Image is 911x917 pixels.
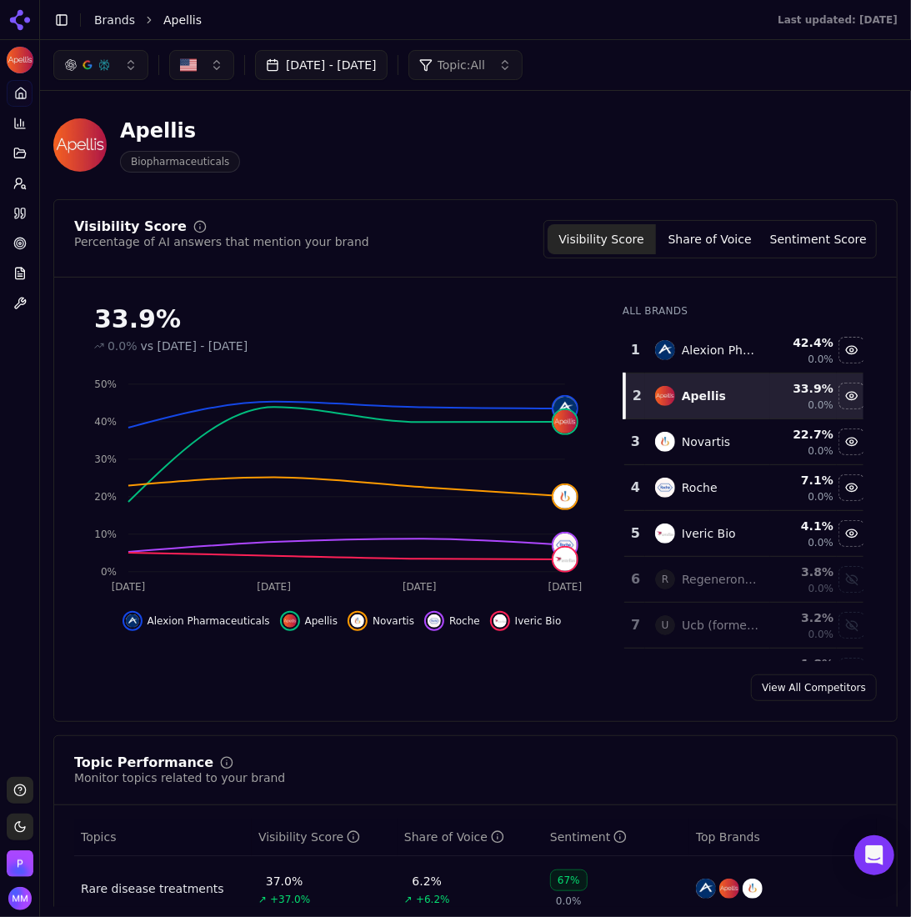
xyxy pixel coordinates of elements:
span: Alexion Pharmaceuticals [148,614,270,628]
div: 1.8 % [773,655,833,672]
div: 7.1 % [773,472,833,489]
div: 6 [631,569,638,589]
div: Roche [682,479,718,496]
button: Current brand: Apellis [7,47,33,73]
span: +37.0% [270,893,310,906]
tspan: [DATE] [112,582,146,594]
img: Apellis [53,118,107,172]
th: sentiment [543,819,689,856]
div: Apellis [120,118,240,144]
span: 0.0% [808,536,834,549]
div: Visibility Score [74,220,187,233]
div: 4 [631,478,638,498]
tspan: 0% [101,566,117,578]
button: Hide apellis data [280,611,338,631]
img: apellis [719,879,739,899]
div: Open Intercom Messenger [854,835,894,875]
div: 3 [631,432,638,452]
img: alexion pharmaceuticals [696,879,716,899]
img: roche [553,534,577,557]
span: 0.0% [808,444,834,458]
span: U [655,615,675,635]
button: Show ucb (formerly ra pharmaceuticals) data [838,612,865,639]
span: Apellis [163,12,202,28]
button: Share of Voice [656,224,764,254]
img: iveric bio [493,614,507,628]
tr: 1.8%Show amyndas pharmaceuticals data [624,649,866,694]
img: novartis [743,879,763,899]
a: Rare disease treatments [81,880,224,897]
div: Share of Voice [404,829,504,845]
img: apellis [553,410,577,433]
div: 42.4 % [773,334,833,351]
img: iveric bio [553,548,577,571]
tr: 1alexion pharmaceuticalsAlexion Pharmaceuticals42.4%0.0%Hide alexion pharmaceuticals data [624,328,866,373]
div: 33.9% [94,304,589,334]
div: Regeneron Pharmaceuticals [682,571,760,588]
img: roche [655,478,675,498]
span: 0.0% [808,582,834,595]
span: Iveric Bio [515,614,562,628]
tr: 4rocheRoche7.1%0.0%Hide roche data [624,465,866,511]
span: R [655,569,675,589]
th: shareOfVoice [398,819,543,856]
span: 0.0% [808,353,834,366]
tr: 3novartisNovartis22.7%0.0%Hide novartis data [624,419,866,465]
button: Sentiment Score [764,224,873,254]
button: Hide alexion pharmaceuticals data [838,337,865,363]
span: 0.0% [808,628,834,641]
span: Roche [449,614,480,628]
th: Top Brands [689,819,877,856]
tspan: [DATE] [257,582,291,594]
span: 0.0% [808,398,834,412]
nav: breadcrumb [94,12,744,28]
span: Biopharmaceuticals [120,151,240,173]
tspan: 50% [94,378,117,390]
div: Last updated: [DATE] [778,13,898,27]
img: alexion pharmaceuticals [553,397,577,420]
div: 3.2 % [773,609,833,626]
div: Apellis [682,388,726,404]
img: alexion pharmaceuticals [126,614,139,628]
button: Open user button [8,887,32,910]
img: Molly McLay [8,887,32,910]
tr: 7UUcb (formerly Ra Pharmaceuticals)3.2%0.0%Show ucb (formerly ra pharmaceuticals) data [624,603,866,649]
div: 2 [633,386,638,406]
div: 33.9 % [773,380,833,397]
th: Topics [74,819,252,856]
div: 1 [631,340,638,360]
span: Topics [81,829,117,845]
img: iveric bio [655,524,675,544]
div: Visibility Score [258,829,360,845]
div: Ucb (formerly Ra Pharmaceuticals) [682,617,760,634]
img: novartis [351,614,364,628]
span: Apellis [305,614,338,628]
img: apellis [283,614,297,628]
img: novartis [553,485,577,509]
img: United States [180,57,197,73]
button: Hide alexion pharmaceuticals data [123,611,270,631]
tr: 6RRegeneron Pharmaceuticals3.8%0.0%Show regeneron pharmaceuticals data [624,557,866,603]
div: Topic Performance [74,756,213,769]
span: +6.2% [416,893,450,906]
span: Top Brands [696,829,760,845]
span: ↗ [258,893,267,906]
span: 0.0% [108,338,138,354]
button: Open organization switcher [7,850,33,877]
div: 37.0% [266,873,303,889]
button: Hide iveric bio data [838,520,865,547]
tr: 2apellisApellis33.9%0.0%Hide apellis data [624,373,866,419]
a: Brands [94,13,135,27]
span: Novartis [373,614,414,628]
tspan: 40% [94,416,117,428]
div: Monitor topics related to your brand [74,769,285,786]
button: Hide iveric bio data [490,611,562,631]
button: Hide apellis data [838,383,865,409]
button: Hide roche data [838,474,865,501]
img: Apellis [7,47,33,73]
tspan: 10% [94,529,117,540]
span: 0.0% [808,490,834,504]
button: Hide roche data [424,611,480,631]
div: Sentiment [550,829,627,845]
